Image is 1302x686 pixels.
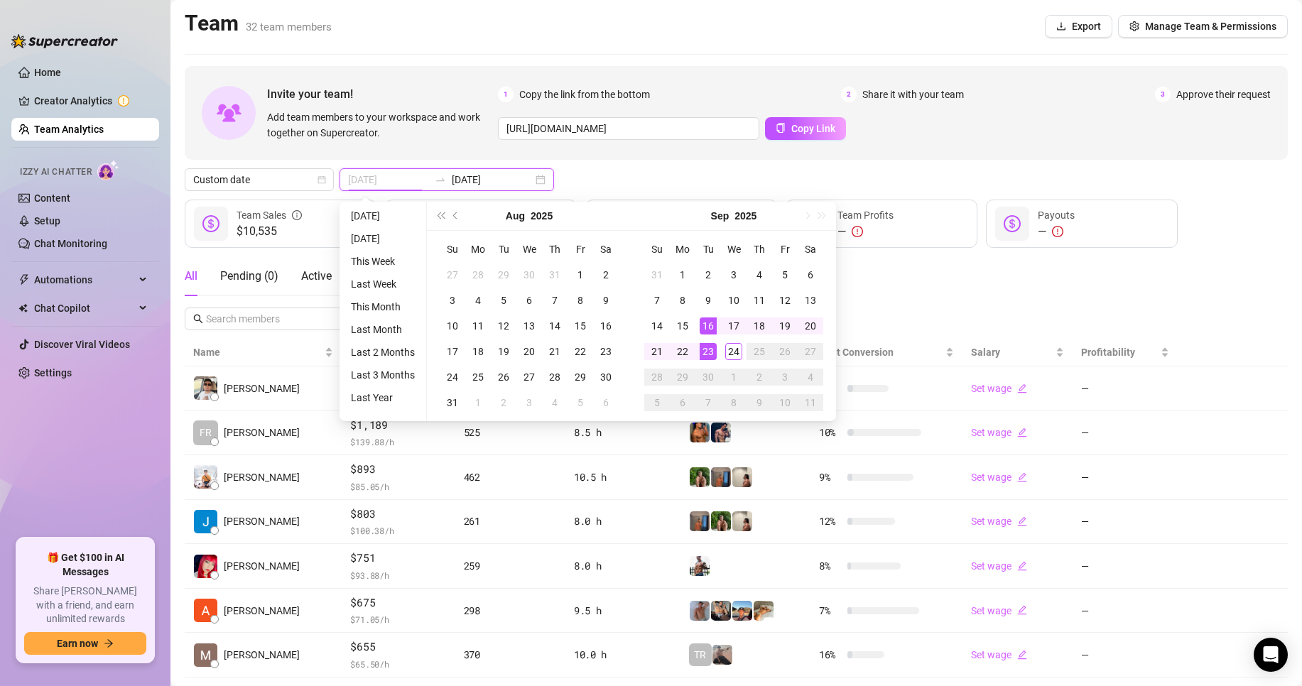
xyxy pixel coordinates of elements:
[971,516,1027,527] a: Set wageedit
[521,317,538,334] div: 13
[542,262,568,288] td: 2025-07-31
[444,292,461,309] div: 3
[695,390,721,415] td: 2025-10-07
[440,390,465,415] td: 2025-08-31
[725,343,742,360] div: 24
[772,288,798,313] td: 2025-09-12
[593,339,619,364] td: 2025-08-23
[751,292,768,309] div: 11
[34,339,130,350] a: Discover Viral Videos
[751,343,768,360] div: 25
[725,317,742,334] div: 17
[732,601,752,621] img: Zach
[220,268,278,285] div: Pending ( 0 )
[465,288,491,313] td: 2025-08-04
[572,292,589,309] div: 8
[465,236,491,262] th: Mo
[470,292,487,309] div: 4
[194,555,217,578] img: Mary Jane Moren…
[470,369,487,386] div: 25
[185,10,332,37] h2: Team
[670,313,695,339] td: 2025-09-15
[444,394,461,411] div: 31
[644,262,670,288] td: 2025-08-31
[772,339,798,364] td: 2025-09-26
[440,236,465,262] th: Su
[690,511,710,531] img: Wayne
[193,344,322,360] span: Name
[568,390,593,415] td: 2025-09-05
[776,123,786,133] span: copy
[1072,21,1101,32] span: Export
[572,394,589,411] div: 5
[674,394,691,411] div: 6
[649,394,666,411] div: 5
[721,288,747,313] td: 2025-09-10
[649,292,666,309] div: 7
[345,207,421,224] li: [DATE]
[495,343,512,360] div: 19
[246,21,332,33] span: 32 team members
[194,599,217,622] img: Adrian Custodio
[802,292,819,309] div: 13
[345,253,421,270] li: This Week
[721,262,747,288] td: 2025-09-03
[802,317,819,334] div: 20
[440,262,465,288] td: 2025-07-27
[267,109,492,141] span: Add team members to your workspace and work together on Supercreator.
[725,292,742,309] div: 10
[649,266,666,283] div: 31
[465,262,491,288] td: 2025-07-28
[674,292,691,309] div: 8
[1017,383,1027,393] span: edit
[1017,472,1027,482] span: edit
[776,266,793,283] div: 5
[516,288,542,313] td: 2025-08-06
[798,313,823,339] td: 2025-09-20
[695,236,721,262] th: Tu
[465,339,491,364] td: 2025-08-18
[568,288,593,313] td: 2025-08-08
[345,321,421,338] li: Last Month
[491,236,516,262] th: Tu
[495,369,512,386] div: 26
[1017,605,1027,615] span: edit
[776,343,793,360] div: 26
[776,394,793,411] div: 10
[34,238,107,249] a: Chat Monitoring
[732,467,752,487] img: Ralphy
[971,649,1027,660] a: Set wageedit
[542,236,568,262] th: Th
[1052,226,1063,237] span: exclamation-circle
[734,202,756,230] button: Choose a year
[674,369,691,386] div: 29
[546,317,563,334] div: 14
[747,390,772,415] td: 2025-10-09
[597,369,614,386] div: 30
[465,390,491,415] td: 2025-09-01
[292,207,302,223] span: info-circle
[435,174,446,185] span: swap-right
[194,643,217,667] img: Mariane Subia
[772,390,798,415] td: 2025-10-10
[1038,223,1075,240] div: —
[440,339,465,364] td: 2025-08-17
[1254,638,1288,672] div: Open Intercom Messenger
[24,632,146,655] button: Earn nowarrow-right
[433,202,448,230] button: Last year (Control + left)
[593,288,619,313] td: 2025-08-09
[695,288,721,313] td: 2025-09-09
[695,262,721,288] td: 2025-09-02
[224,381,300,396] span: [PERSON_NAME]
[971,472,1027,483] a: Set wageedit
[670,339,695,364] td: 2025-09-22
[747,313,772,339] td: 2025-09-18
[841,87,857,102] span: 2
[444,266,461,283] div: 27
[491,390,516,415] td: 2025-09-02
[206,311,322,327] input: Search members
[695,313,721,339] td: 2025-09-16
[440,364,465,390] td: 2025-08-24
[470,343,487,360] div: 18
[593,390,619,415] td: 2025-09-06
